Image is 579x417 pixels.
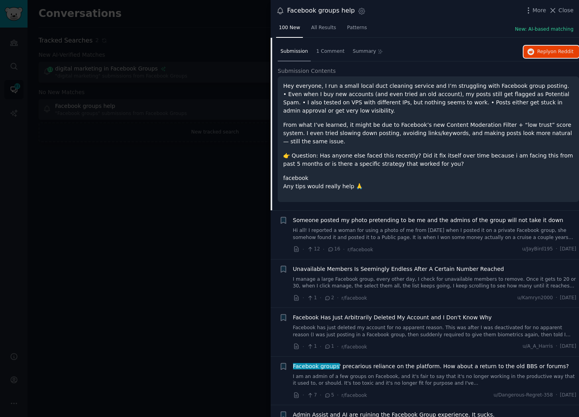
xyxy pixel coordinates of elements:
[551,49,573,54] span: on Reddit
[560,295,576,302] span: [DATE]
[344,22,369,38] a: Patterns
[341,295,367,301] span: r/facebook
[494,392,553,399] span: u/Dangerous-Regret-358
[278,67,336,75] span: Submission Contents
[307,295,317,302] span: 1
[556,392,557,399] span: ·
[293,324,577,338] a: Facebook has just deleted my account for no apparent reason. This was after I was deactivated for...
[293,265,504,273] a: Unavailable Members Is Seemingly Endless After A Certain Number Reached
[320,391,321,399] span: ·
[293,373,577,387] a: I am an admin of a few groups on Facebook, and it's fair to say that it's no longer working in th...
[316,48,345,55] span: 1 Comment
[327,246,340,253] span: 16
[337,294,339,302] span: ·
[302,294,304,302] span: ·
[283,182,573,191] p: Any tips would really help 🙏
[292,363,340,369] span: Facebook groups
[337,343,339,351] span: ·
[324,343,334,350] span: 1
[549,6,573,15] button: Close
[560,246,576,253] span: [DATE]
[302,343,304,351] span: ·
[560,343,576,350] span: [DATE]
[560,392,576,399] span: [DATE]
[293,216,563,224] a: Someone posted my photo pretending to be me and the admins of the group will not take it down
[343,245,345,254] span: ·
[353,48,376,55] span: Summary
[556,246,557,253] span: ·
[307,392,317,399] span: 7
[320,343,321,351] span: ·
[347,24,367,32] span: Patterns
[293,362,569,371] span: ' precarious reliance on the platform. How about a return to the old BBS or forums?
[308,22,339,38] a: All Results
[533,6,546,15] span: More
[324,295,334,302] span: 2
[307,246,320,253] span: 12
[283,152,573,168] p: 👉 Question: Has anyone else faced this recently? Did it fix itself over time because i am facing ...
[293,362,569,371] a: Facebook groups' precarious reliance on the platform. How about a return to the old BBS or forums?
[341,344,367,350] span: r/facebook
[311,24,336,32] span: All Results
[517,295,553,302] span: u/Kamryn2000
[515,26,573,33] button: New: AI-based matching
[524,6,546,15] button: More
[307,343,317,350] span: 1
[293,227,577,241] a: Hi all! I reported a woman for using a photo of me from [DATE] when I posted it on a private Face...
[524,46,579,58] button: Replyon Reddit
[522,343,553,350] span: u/A_A_Harris
[320,294,321,302] span: ·
[556,343,557,350] span: ·
[522,246,553,253] span: u/JayBird195
[537,48,573,56] span: Reply
[341,393,367,398] span: r/facebook
[280,48,308,55] span: Submission
[556,295,557,302] span: ·
[276,22,303,38] a: 100 New
[559,6,573,15] span: Close
[287,6,355,16] div: Facebook groups help
[283,121,573,146] p: From what I’ve learned, it might be due to Facebook’s new Content Moderation Filter + “low trust”...
[302,391,304,399] span: ·
[348,247,373,252] span: r/facebook
[337,391,339,399] span: ·
[283,174,573,182] h1: facebook
[302,245,304,254] span: ·
[279,24,300,32] span: 100 New
[323,245,325,254] span: ·
[293,276,577,290] a: I manage a large Facebook group, every other day, I check for unavailable members to remove. Once...
[324,392,334,399] span: 5
[293,313,492,322] a: Facebook Has Just Arbitrarily Deleted My Account and I Don't Know Why
[283,82,573,115] p: Hey everyone, I run a small local duct cleaning service and I’m struggling with Facebook group po...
